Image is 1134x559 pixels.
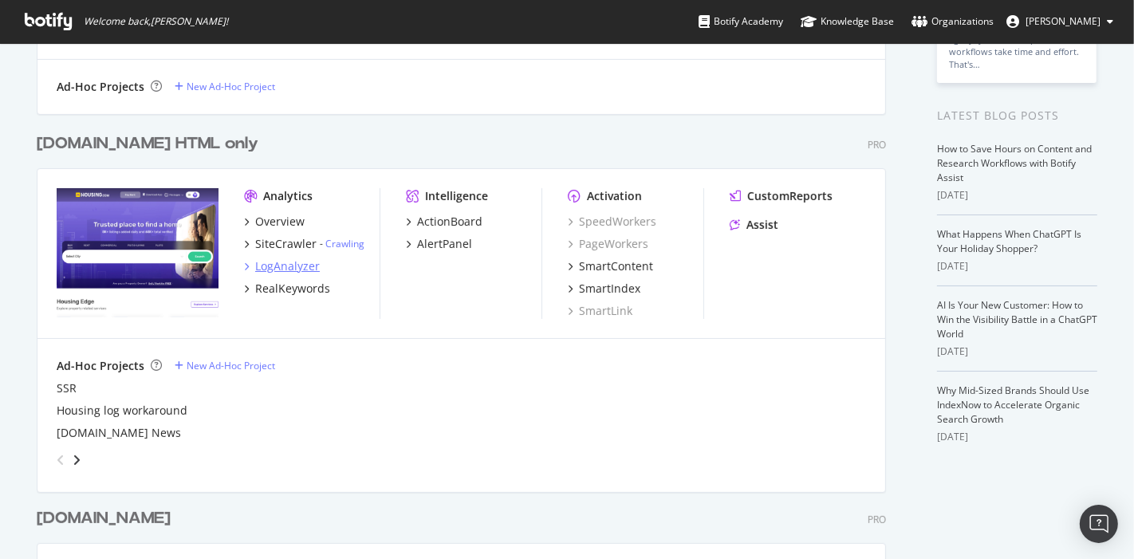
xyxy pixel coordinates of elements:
div: [DATE] [937,430,1097,444]
div: CustomReports [747,188,833,204]
a: Overview [244,214,305,230]
a: LogAnalyzer [244,258,320,274]
div: Botify Academy [699,14,783,30]
div: SmartIndex [579,281,640,297]
div: Overview [255,214,305,230]
div: [DOMAIN_NAME] HTML only [37,132,258,155]
a: How to Save Hours on Content and Research Workflows with Botify Assist [937,142,1092,184]
div: Organizations [912,14,994,30]
div: - [320,237,364,250]
a: SSR [57,380,77,396]
a: [DOMAIN_NAME] News [57,425,181,441]
div: angle-left [50,447,71,473]
a: SpeedWorkers [568,214,656,230]
a: AlertPanel [406,236,472,252]
div: Open Intercom Messenger [1080,505,1118,543]
div: Ad-Hoc Projects [57,79,144,95]
a: Crawling [325,237,364,250]
img: www.Housing.com [57,188,219,317]
a: What Happens When ChatGPT Is Your Holiday Shopper? [937,227,1081,255]
div: [DATE] [937,344,1097,359]
div: Analytics [263,188,313,204]
div: Pro [868,138,886,152]
span: Welcome back, [PERSON_NAME] ! [84,15,228,28]
div: Latest Blog Posts [937,107,1097,124]
a: SmartLink [568,303,632,319]
div: Pro [868,513,886,526]
a: SmartIndex [568,281,640,297]
a: Why Mid-Sized Brands Should Use IndexNow to Accelerate Organic Search Growth [937,384,1089,426]
a: New Ad-Hoc Project [175,359,275,372]
div: New Ad-Hoc Project [187,80,275,93]
span: Bikash Behera [1026,14,1101,28]
a: SmartContent [568,258,653,274]
a: ActionBoard [406,214,482,230]
div: Assist [746,217,778,233]
a: CustomReports [730,188,833,204]
div: SmartContent [579,258,653,274]
a: AI Is Your New Customer: How to Win the Visibility Battle in a ChatGPT World [937,298,1097,341]
div: Intelligence [425,188,488,204]
div: angle-right [71,452,82,468]
div: [DOMAIN_NAME] [37,507,171,530]
div: LogAnalyzer [255,258,320,274]
div: Knowledge Base [801,14,894,30]
div: Ad-Hoc Projects [57,358,144,374]
a: New Ad-Hoc Project [175,80,275,93]
div: RealKeywords [255,281,330,297]
a: Housing log workaround [57,403,187,419]
a: SiteCrawler- Crawling [244,236,364,252]
div: ActionBoard [417,214,482,230]
div: New Ad-Hoc Project [187,359,275,372]
div: [DATE] [937,188,1097,203]
div: [DATE] [937,259,1097,274]
a: PageWorkers [568,236,648,252]
div: AlertPanel [417,236,472,252]
div: Activation [587,188,642,204]
div: AI search demands speed and agility, yet multi-step technical workflows take time and effort. Tha... [949,20,1085,71]
a: [DOMAIN_NAME] [37,507,177,530]
a: Assist [730,217,778,233]
div: SiteCrawler [255,236,317,252]
a: RealKeywords [244,281,330,297]
button: [PERSON_NAME] [994,9,1126,34]
a: [DOMAIN_NAME] HTML only [37,132,265,155]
